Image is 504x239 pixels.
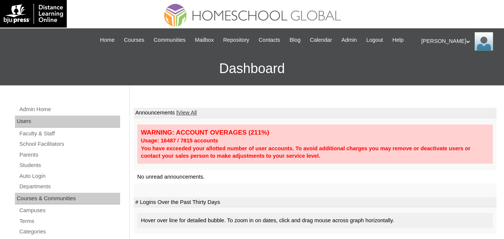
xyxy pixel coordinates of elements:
[286,36,304,44] a: Blog
[154,36,186,44] span: Communities
[19,105,120,114] a: Admin Home
[134,197,497,208] td: # Logins Over the Past Thirty Days
[19,129,120,138] a: Faculty & Staff
[120,36,148,44] a: Courses
[389,36,407,44] a: Help
[195,36,214,44] span: Mailbox
[178,110,197,116] a: View All
[141,138,218,144] strong: Usage: 16487 / 7815 accounts
[134,170,497,184] td: No unread announcements.
[150,36,190,44] a: Communities
[341,36,357,44] span: Admin
[19,161,120,170] a: Students
[289,36,300,44] span: Blog
[223,36,249,44] span: Repository
[96,36,118,44] a: Home
[4,52,500,85] h3: Dashboard
[19,139,120,149] a: School Facilitators
[259,36,280,44] span: Contacts
[19,227,120,236] a: Categories
[4,4,63,24] img: logo-white.png
[134,108,497,118] td: Announcements |
[366,36,383,44] span: Logout
[475,32,493,51] img: Ariane Ebuen
[191,36,218,44] a: Mailbox
[100,36,115,44] span: Home
[141,145,489,160] div: You have exceeded your allotted number of user accounts. To avoid additional charges you may remo...
[363,36,387,44] a: Logout
[15,116,120,128] div: Users
[306,36,336,44] a: Calendar
[19,206,120,215] a: Campuses
[19,217,120,226] a: Terms
[255,36,284,44] a: Contacts
[310,36,332,44] span: Calendar
[338,36,361,44] a: Admin
[19,182,120,191] a: Departments
[141,128,489,137] div: WARNING: ACCOUNT OVERAGES (211%)
[219,36,253,44] a: Repository
[124,36,144,44] span: Courses
[421,32,497,51] div: [PERSON_NAME]
[19,172,120,181] a: Auto Login
[19,150,120,160] a: Parents
[15,193,120,205] div: Courses & Communities
[392,36,404,44] span: Help
[137,213,493,228] div: Hover over line for detailed bubble. To zoom in on dates, click and drag mouse across graph horiz...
